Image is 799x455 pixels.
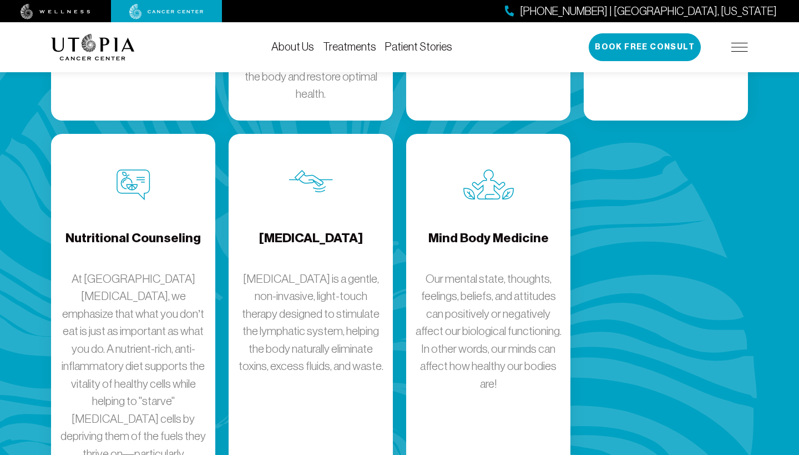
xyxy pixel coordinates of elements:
[520,3,777,19] span: [PHONE_NUMBER] | [GEOGRAPHIC_DATA], [US_STATE]
[129,4,204,19] img: cancer center
[415,270,562,393] p: Our mental state, thoughts, feelings, beliefs, and attitudes can positively or negatively affect ...
[259,229,363,266] h4: [MEDICAL_DATA]
[289,169,333,193] img: Lymphatic Massage
[463,169,514,200] img: Mind Body Medicine
[51,34,135,61] img: logo
[323,41,376,53] a: Treatments
[589,33,701,61] button: Book Free Consult
[65,229,201,266] h4: Nutritional Counseling
[117,169,150,201] img: Nutritional Counseling
[731,43,748,52] img: icon-hamburger
[21,4,90,19] img: wellness
[237,270,384,375] p: [MEDICAL_DATA] is a gentle, non-invasive, light-touch therapy designed to stimulate the lymphatic...
[385,41,452,53] a: Patient Stories
[428,229,549,266] h4: Mind Body Medicine
[505,3,777,19] a: [PHONE_NUMBER] | [GEOGRAPHIC_DATA], [US_STATE]
[271,41,314,53] a: About Us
